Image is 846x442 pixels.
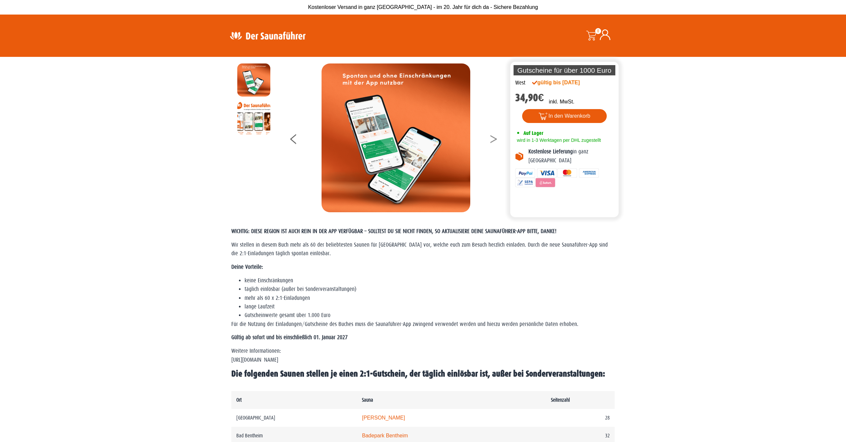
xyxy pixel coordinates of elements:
li: Gutscheinwerte gesamt über 1.000 Euro [245,311,615,320]
b: Ort [236,397,242,403]
strong: Deine Vorteile: [231,264,263,270]
td: 28 [546,409,615,427]
strong: Gültig ab sofort und bis einschließlich 01. Januar 2027 [231,334,348,341]
img: MOCKUP-iPhone_regional [237,63,270,97]
p: Für die Nutzung der Einladungen/Gutscheine des Buches muss die Saunaführer-App zwingend verwendet... [231,320,615,329]
a: Badepark Bentheim [362,433,408,438]
button: In den Warenkorb [522,109,607,123]
p: Gutscheine für über 1000 Euro [514,65,615,75]
span: 0 [595,28,601,34]
span: wird in 1-3 Werktagen per DHL zugestellt [515,138,601,143]
p: in ganz [GEOGRAPHIC_DATA] [528,147,614,165]
img: MOCKUP-iPhone_regional [322,63,470,212]
li: mehr als 60 x 2:1-Einladungen [245,294,615,302]
img: Anleitung7tn [237,101,270,135]
span: WICHTIG: DIESE REGION IST AUCH REIN IN DER APP VERFÜGBAR – SOLLTEST DU SIE NICHT FINDEN, SO AKTUA... [231,228,557,234]
span: € [538,92,544,104]
div: West [515,79,525,87]
span: Kostenloser Versand in ganz [GEOGRAPHIC_DATA] - im 20. Jahr für dich da - Sichere Bezahlung [308,4,538,10]
p: inkl. MwSt. [549,98,574,106]
bdi: 34,90 [515,92,544,104]
b: Seitenzahl [551,397,570,403]
span: Wir stellen in diesem Buch mehr als 60 der beliebtesten Saunen für [GEOGRAPHIC_DATA] vor, welche ... [231,242,608,257]
b: Die folgenden Saunen stellen je einen 2:1-Gutschein, der täglich einlösbar ist, außer bei Sonderv... [231,369,605,379]
b: Sauna [362,397,373,403]
li: keine Einschränkungen [245,276,615,285]
a: [PERSON_NAME] [362,415,405,421]
div: gültig bis [DATE] [532,79,594,87]
td: [GEOGRAPHIC_DATA] [231,409,357,427]
span: Auf Lager [523,130,543,136]
li: lange Laufzeit [245,302,615,311]
p: Weitere Informationen: [URL][DOMAIN_NAME] [231,347,615,364]
li: täglich einlösbar (außer bei Sonderveranstaltungen) [245,285,615,294]
b: Kostenlose Lieferung [528,148,573,155]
